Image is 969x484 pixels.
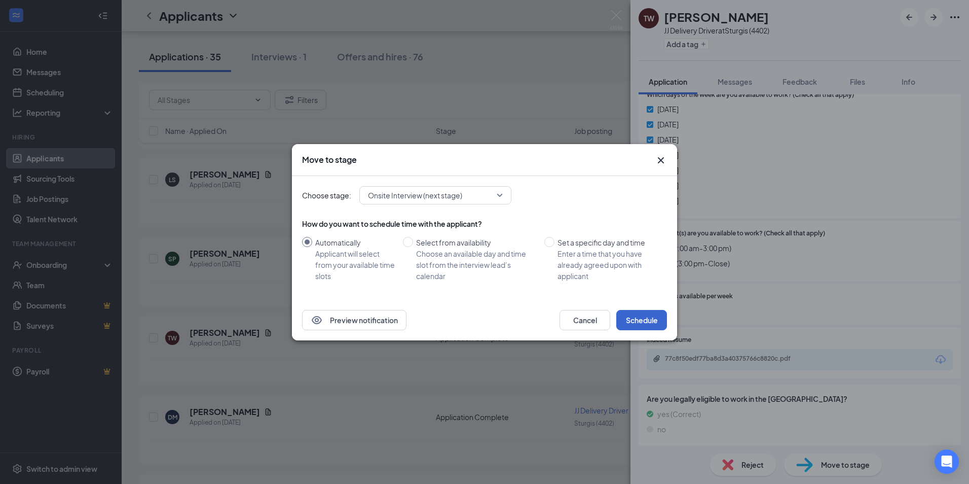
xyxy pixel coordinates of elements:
[655,154,667,166] svg: Cross
[315,248,395,282] div: Applicant will select from your available time slots
[557,237,659,248] div: Set a specific day and time
[416,237,536,248] div: Select from availability
[935,450,959,474] div: Open Intercom Messenger
[416,248,536,282] div: Choose an available day and time slot from the interview lead’s calendar
[302,190,351,201] span: Choose stage:
[311,314,323,326] svg: Eye
[655,154,667,166] button: Close
[560,310,610,330] button: Cancel
[302,154,357,165] h3: Move to stage
[315,237,395,248] div: Automatically
[616,310,667,330] button: Schedule
[302,310,406,330] button: EyePreview notification
[302,219,667,229] div: How do you want to schedule time with the applicant?
[557,248,659,282] div: Enter a time that you have already agreed upon with applicant
[368,188,462,203] span: Onsite Interview (next stage)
